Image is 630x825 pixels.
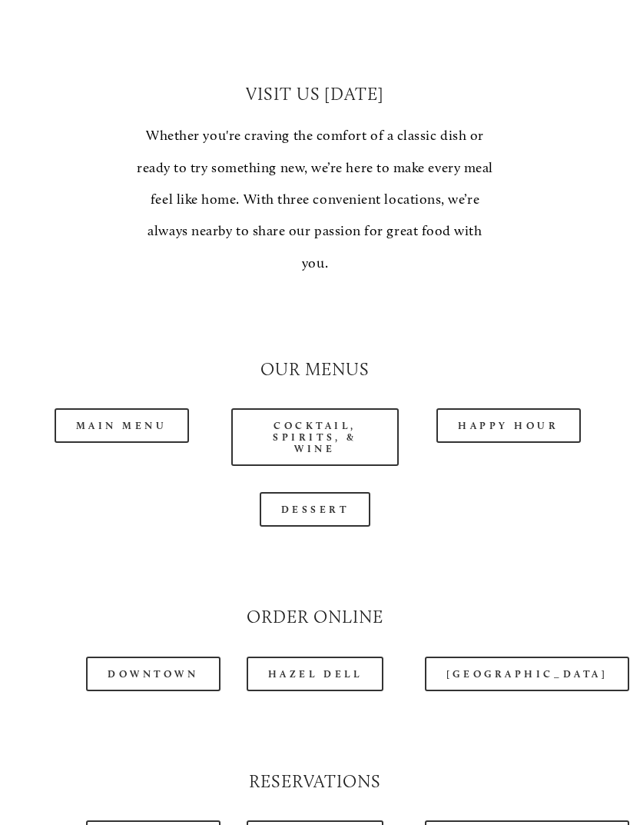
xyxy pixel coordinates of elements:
a: Dessert [260,492,371,527]
h2: Visit Us [DATE] [134,82,496,107]
h2: Order Online [38,605,592,630]
p: Whether you're craving the comfort of a classic dish or ready to try something new, we’re here to... [134,120,496,279]
h2: Our Menus [38,358,592,382]
h2: Reservations [38,770,592,794]
a: Downtown [86,657,220,691]
a: [GEOGRAPHIC_DATA] [425,657,629,691]
a: Main Menu [55,408,189,443]
a: Hazel Dell [247,657,384,691]
a: Happy Hour [436,408,581,443]
a: Cocktail, Spirits, & Wine [231,408,399,466]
